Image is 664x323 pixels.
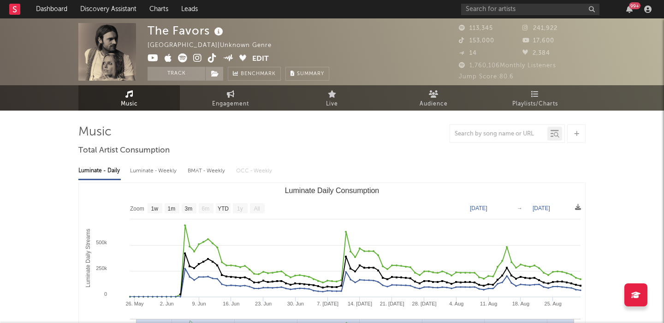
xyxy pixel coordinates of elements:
a: Engagement [180,85,281,111]
text: YTD [218,206,229,212]
text: Luminate Daily Streams [85,229,91,287]
text: Luminate Daily Consumption [285,187,379,194]
text: 4. Aug [449,301,463,306]
span: 1,760,106 Monthly Listeners [459,63,556,69]
span: Engagement [212,99,249,110]
text: [DATE] [470,205,487,211]
text: 25. Aug [545,301,562,306]
text: 14. [DATE] [348,301,372,306]
span: 14 [459,50,477,56]
a: Live [281,85,383,111]
a: Audience [383,85,484,111]
span: Total Artist Consumption [78,145,170,156]
text: 9. Jun [192,301,206,306]
span: Audience [420,99,448,110]
button: 99+ [626,6,633,13]
span: 2,384 [522,50,550,56]
text: 28. [DATE] [412,301,437,306]
div: 99 + [629,2,640,9]
text: 250k [96,265,107,271]
button: Edit [252,53,269,65]
span: 241,922 [522,25,557,31]
text: 16. Jun [223,301,239,306]
a: Music [78,85,180,111]
span: 113,345 [459,25,493,31]
text: 1y [237,206,243,212]
span: Jump Score: 80.6 [459,74,514,80]
span: Summary [297,71,324,76]
text: All [254,206,260,212]
input: Search by song name or URL [450,130,547,138]
span: Live [326,99,338,110]
text: 11. Aug [480,301,497,306]
div: BMAT - Weekly [188,163,227,179]
text: 23. Jun [255,301,272,306]
text: [DATE] [533,205,550,211]
span: Music [121,99,138,110]
input: Search for artists [461,4,599,15]
text: 7. [DATE] [317,301,338,306]
span: 153,000 [459,38,494,44]
a: Playlists/Charts [484,85,586,111]
text: 500k [96,240,107,245]
div: Luminate - Daily [78,163,121,179]
text: → [517,205,522,211]
span: Benchmark [241,69,276,80]
button: Summary [285,67,329,81]
a: Benchmark [228,67,281,81]
span: 17,600 [522,38,554,44]
text: 18. Aug [512,301,529,306]
text: 1w [151,206,159,212]
text: 1m [168,206,176,212]
text: 30. Jun [287,301,304,306]
div: Luminate - Weekly [130,163,178,179]
text: 3m [185,206,193,212]
text: 0 [104,291,107,297]
text: 2. Jun [160,301,174,306]
span: Playlists/Charts [512,99,558,110]
button: Track [148,67,205,81]
text: 26. May [125,301,144,306]
div: The Favors [148,23,225,38]
text: Zoom [130,206,144,212]
div: [GEOGRAPHIC_DATA] | Unknown Genre [148,40,282,51]
text: 6m [202,206,210,212]
text: 21. [DATE] [380,301,404,306]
